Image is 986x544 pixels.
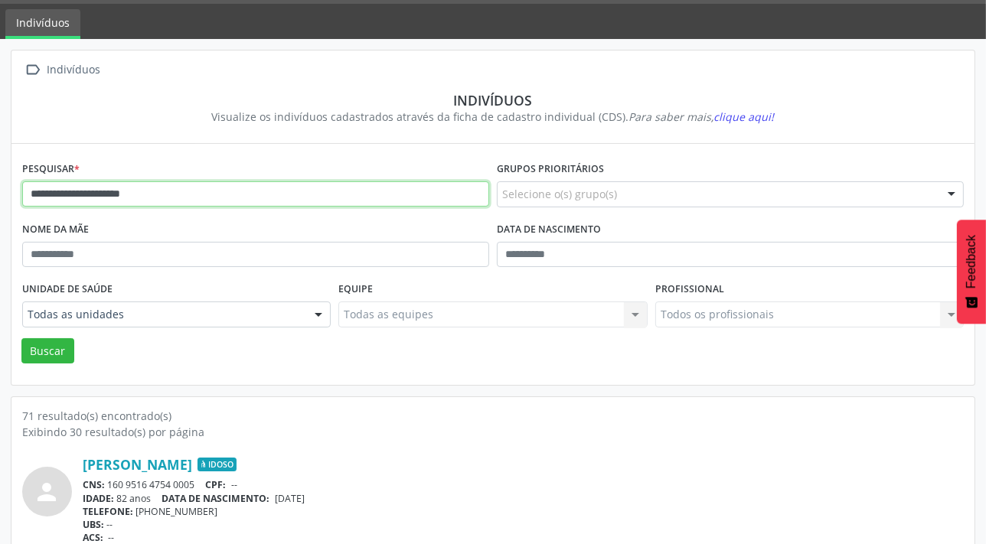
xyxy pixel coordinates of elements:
[5,9,80,39] a: Indivíduos
[83,505,964,518] div: [PHONE_NUMBER]
[965,235,978,288] span: Feedback
[28,307,299,322] span: Todas as unidades
[338,278,373,301] label: Equipe
[22,278,113,301] label: Unidade de saúde
[83,478,105,491] span: CNS:
[83,518,964,531] div: --
[33,92,953,109] div: Indivíduos
[275,492,305,505] span: [DATE]
[83,505,133,518] span: TELEFONE:
[497,158,604,181] label: Grupos prioritários
[83,518,104,531] span: UBS:
[22,408,964,424] div: 71 resultado(s) encontrado(s)
[22,59,103,81] a:  Indivíduos
[629,109,775,124] i: Para saber mais,
[497,218,601,242] label: Data de nascimento
[655,278,724,301] label: Profissional
[83,478,964,491] div: 160 9516 4754 0005
[83,531,103,544] span: ACS:
[714,109,775,124] span: clique aqui!
[83,492,114,505] span: IDADE:
[21,338,74,364] button: Buscar
[22,158,80,181] label: Pesquisar
[198,458,237,471] span: Idoso
[162,492,270,505] span: DATA DE NASCIMENTO:
[22,218,89,242] label: Nome da mãe
[83,492,964,505] div: 82 anos
[502,186,617,202] span: Selecione o(s) grupo(s)
[957,220,986,324] button: Feedback - Mostrar pesquisa
[22,424,964,440] div: Exibindo 30 resultado(s) por página
[231,478,237,491] span: --
[83,456,192,473] a: [PERSON_NAME]
[33,109,953,125] div: Visualize os indivíduos cadastrados através da ficha de cadastro individual (CDS).
[109,531,115,544] span: --
[206,478,227,491] span: CPF:
[22,59,44,81] i: 
[44,59,103,81] div: Indivíduos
